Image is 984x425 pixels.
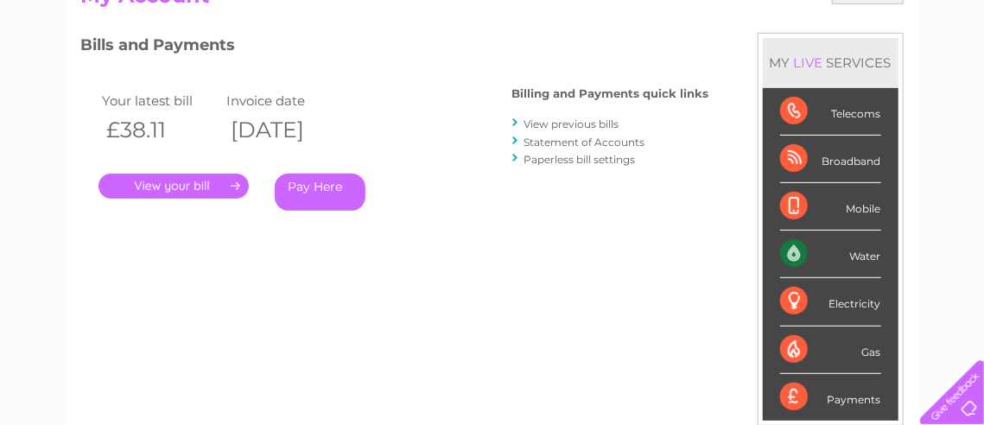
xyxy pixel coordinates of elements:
img: logo.png [35,45,123,98]
a: Contact [869,73,911,86]
td: Your latest bill [98,89,223,112]
a: Pay Here [275,174,365,211]
a: . [98,174,249,199]
div: Payments [780,374,881,421]
a: View previous bills [524,117,619,130]
a: 0333 014 3131 [658,9,778,30]
a: Telecoms [771,73,823,86]
div: Mobile [780,183,881,231]
a: Log out [927,73,968,86]
th: [DATE] [222,112,346,148]
a: Energy [723,73,761,86]
th: £38.11 [98,112,223,148]
div: Electricity [780,278,881,326]
div: Water [780,231,881,278]
a: Paperless bill settings [524,153,636,166]
td: Invoice date [222,89,346,112]
h4: Billing and Payments quick links [512,87,709,100]
div: Clear Business is a trading name of Verastar Limited (registered in [GEOGRAPHIC_DATA] No. 3667643... [85,10,901,84]
div: Gas [780,327,881,374]
div: Broadband [780,136,881,183]
a: Water [680,73,713,86]
div: Telecoms [780,88,881,136]
div: MY SERVICES [763,38,898,87]
a: Blog [834,73,859,86]
div: LIVE [790,54,827,71]
a: Statement of Accounts [524,136,645,149]
h3: Bills and Payments [81,33,709,63]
